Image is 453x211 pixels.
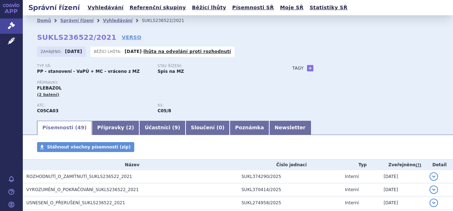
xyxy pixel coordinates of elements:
[219,125,222,130] span: 0
[429,172,438,181] button: detail
[23,159,238,170] th: Název
[429,199,438,207] button: detail
[429,185,438,194] button: detail
[65,49,82,54] strong: [DATE]
[127,3,188,12] a: Referenční skupiny
[345,174,359,179] span: Interní
[125,49,231,54] p: -
[230,121,269,135] a: Poznámka
[41,49,63,54] span: Zahájeno:
[157,103,271,108] p: RS:
[37,142,134,152] a: Stáhnout všechny písemnosti (zip)
[157,69,184,74] strong: Spis na MZ
[144,49,231,54] a: lhůta na odvolání proti rozhodnutí
[92,121,139,135] a: Přípravky (2)
[23,2,85,12] h2: Správní řízení
[26,174,132,179] span: ROZHODNUTÍ_O_ZAMÍTNUTÍ_SUKLS236522_2021
[175,125,178,130] span: 9
[122,34,141,41] a: VERSO
[157,108,171,113] strong: léčivé látky používané u chronické žilní nemoci – bioflavonoidy
[426,159,453,170] th: Detail
[37,18,51,23] a: Domů
[37,121,92,135] a: Písemnosti (49)
[416,163,421,168] abbr: (?)
[26,200,125,205] span: USNESENÍ_O_PŘERUŠENÍ_SUKLS236522_2021
[139,121,185,135] a: Účastníci (9)
[238,159,342,170] th: Číslo jednací
[345,187,359,192] span: Interní
[342,159,380,170] th: Typ
[345,200,359,205] span: Interní
[292,64,304,72] h3: Tagy
[60,18,94,23] a: Správní řízení
[186,121,230,135] a: Sloučení (0)
[307,3,349,12] a: Statistiky SŘ
[47,145,131,150] span: Stáhnout všechny písemnosti (zip)
[238,183,342,196] td: SUKL370414/2025
[278,3,306,12] a: Moje SŘ
[238,170,342,183] td: SUKL374290/2025
[37,64,150,68] p: Typ SŘ:
[128,125,132,130] span: 2
[37,33,116,42] strong: SUKLS236522/2021
[85,3,126,12] a: Vyhledávání
[94,49,123,54] span: Běžící lhůta:
[380,170,426,183] td: [DATE]
[37,108,58,113] strong: DIOSMIN
[238,196,342,210] td: SUKL274958/2025
[190,3,228,12] a: Běžící lhůty
[125,49,142,54] strong: [DATE]
[77,125,84,130] span: 49
[37,92,59,97] span: (2 balení)
[26,187,139,192] span: VYROZUMĚNÍ_O_POKRAČOVÁNÍ_SUKLS236522_2021
[230,3,276,12] a: Písemnosti SŘ
[380,183,426,196] td: [DATE]
[380,196,426,210] td: [DATE]
[37,81,278,85] p: Přípravky:
[157,64,271,68] p: Stav řízení:
[142,15,193,26] li: SUKLS236522/2021
[103,18,132,23] a: Vyhledávání
[269,121,311,135] a: Newsletter
[380,159,426,170] th: Zveřejněno
[307,65,313,71] a: +
[37,69,140,74] strong: PP - stanovení - VaPÚ + MC - vráceno z MZ
[37,103,150,108] p: ATC:
[37,86,62,91] span: FLEBAZOL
